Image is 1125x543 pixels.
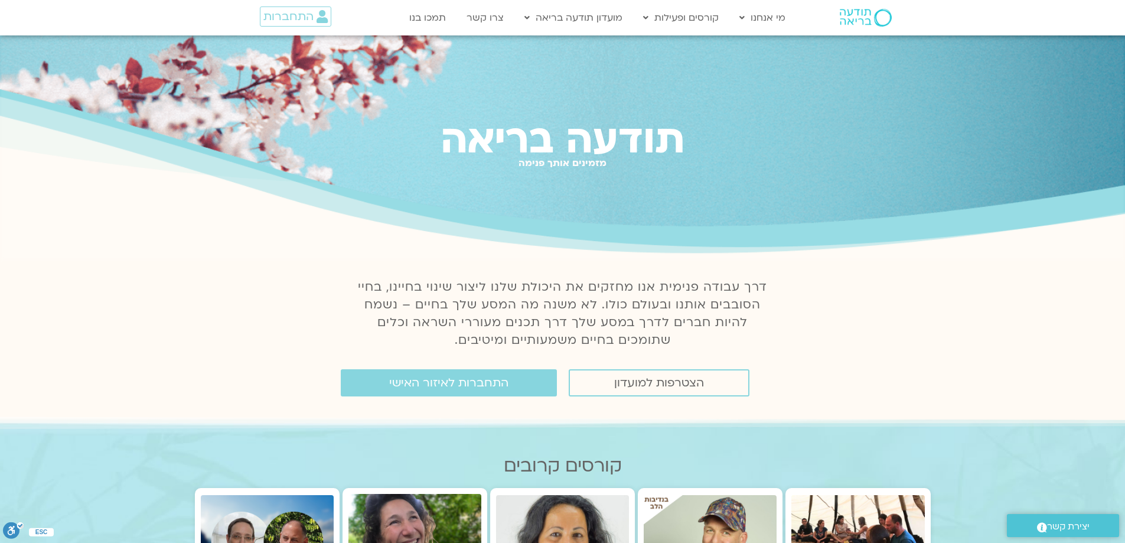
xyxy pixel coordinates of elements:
[341,369,557,396] a: התחברות לאיזור האישי
[389,376,508,389] span: התחברות לאיזור האישי
[569,369,749,396] a: הצטרפות למועדון
[1007,514,1119,537] a: יצירת קשר
[260,6,331,27] a: התחברות
[1047,519,1090,535] span: יצירת קשר
[614,376,704,389] span: הצטרפות למועדון
[733,6,791,29] a: מי אנחנו
[195,456,931,476] h2: קורסים קרובים
[461,6,510,29] a: צרו קשר
[519,6,628,29] a: מועדון תודעה בריאה
[263,10,314,23] span: התחברות
[403,6,452,29] a: תמכו בנו
[840,9,892,27] img: תודעה בריאה
[637,6,725,29] a: קורסים ופעילות
[351,278,774,349] p: דרך עבודה פנימית אנו מחזקים את היכולת שלנו ליצור שינוי בחיינו, בחיי הסובבים אותנו ובעולם כולו. לא...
